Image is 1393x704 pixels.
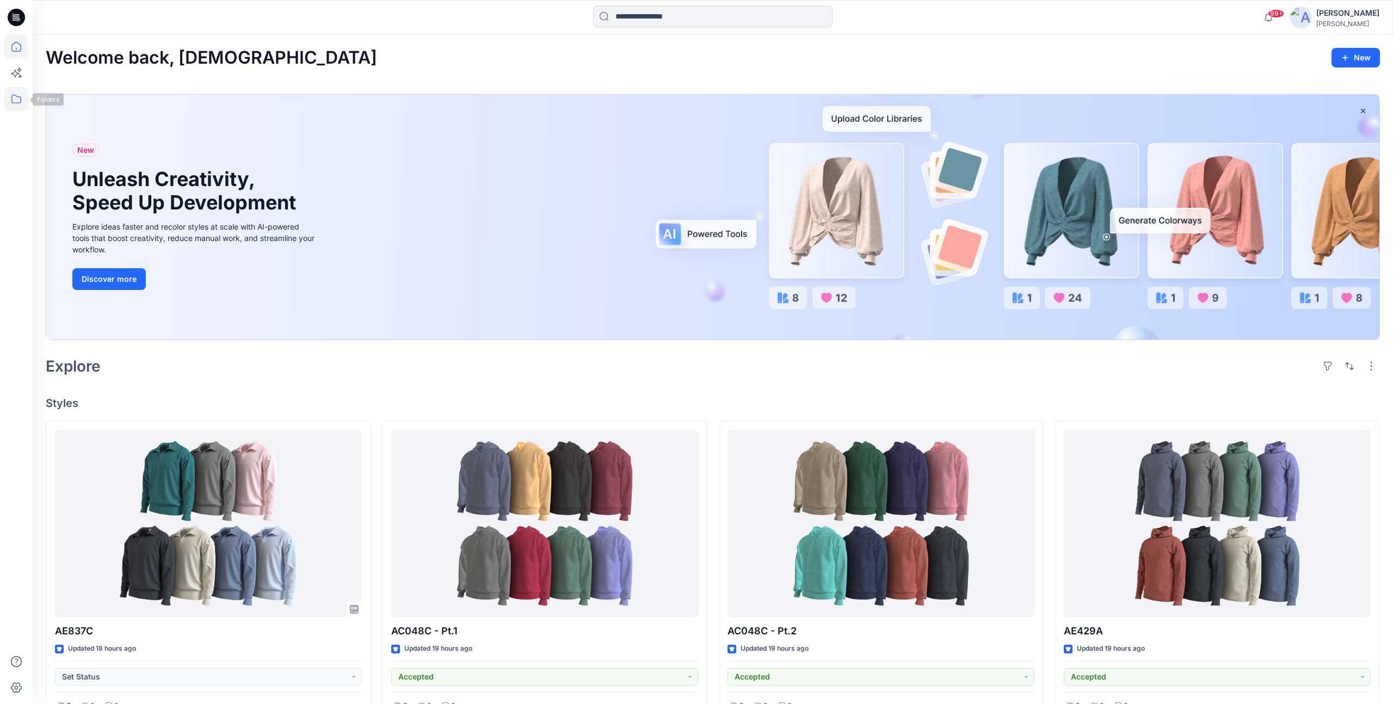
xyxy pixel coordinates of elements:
span: New [77,144,94,157]
div: [PERSON_NAME] [1316,20,1379,28]
h1: Unleash Creativity, Speed Up Development [72,168,301,214]
div: Explore ideas faster and recolor styles at scale with AI-powered tools that boost creativity, red... [72,221,317,255]
a: AE837C [55,430,362,617]
h4: Styles [46,397,1380,410]
a: Discover more [72,268,317,290]
p: Updated 18 hours ago [68,643,136,654]
p: AE837C [55,623,362,639]
p: AC048C - Pt.2 [728,623,1034,639]
p: AE429A [1064,623,1371,639]
p: AC048C - Pt.1 [391,623,698,639]
div: [PERSON_NAME] [1316,7,1379,20]
button: New [1332,48,1380,67]
h2: Welcome back, [DEMOGRAPHIC_DATA] [46,48,377,68]
button: Discover more [72,268,146,290]
p: Updated 19 hours ago [741,643,809,654]
a: AE429A [1064,430,1371,617]
h2: Explore [46,357,101,375]
p: Updated 19 hours ago [404,643,472,654]
p: Updated 19 hours ago [1077,643,1145,654]
a: AC048C - Pt.2 [728,430,1034,617]
img: avatar [1290,7,1312,28]
span: 99+ [1268,9,1284,18]
a: AC048C - Pt.1 [391,430,698,617]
